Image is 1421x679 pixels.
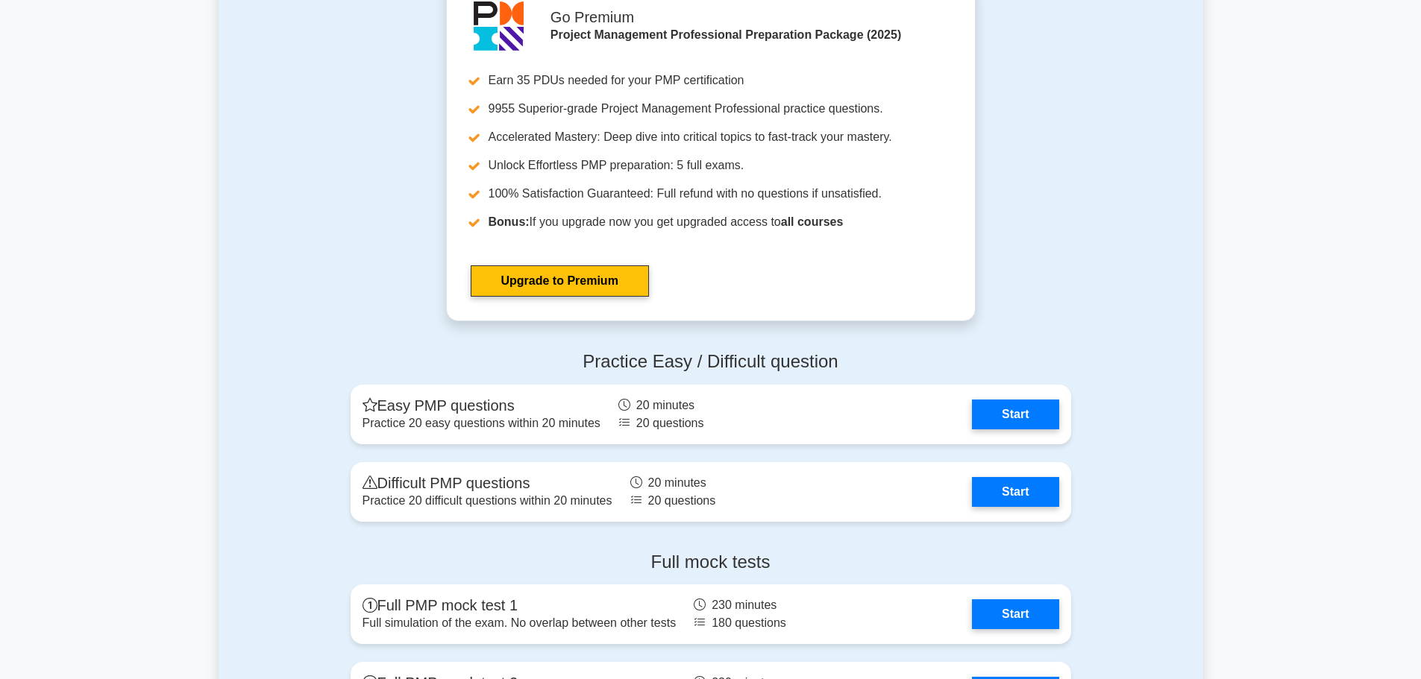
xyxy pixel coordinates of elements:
[351,552,1071,573] h4: Full mock tests
[972,477,1058,507] a: Start
[471,265,649,297] a: Upgrade to Premium
[351,351,1071,373] h4: Practice Easy / Difficult question
[972,399,1058,429] a: Start
[972,599,1058,629] a: Start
